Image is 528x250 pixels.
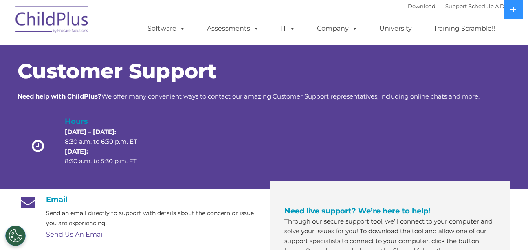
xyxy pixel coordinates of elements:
[18,92,480,100] span: We offer many convenient ways to contact our amazing Customer Support representatives, including ...
[5,226,26,246] button: Cookies Settings
[11,0,93,41] img: ChildPlus by Procare Solutions
[46,208,258,228] p: Send an email directly to support with details about the concern or issue you are experiencing.
[18,59,216,83] span: Customer Support
[408,3,517,9] font: |
[425,20,503,37] a: Training Scramble!!
[469,3,517,9] a: Schedule A Demo
[65,128,116,136] strong: [DATE] – [DATE]:
[65,116,151,127] h4: Hours
[18,195,258,204] h4: Email
[139,20,194,37] a: Software
[408,3,436,9] a: Download
[65,127,151,166] p: 8:30 a.m. to 6:30 p.m. ET 8:30 a.m. to 5:30 p.m. ET
[445,3,467,9] a: Support
[199,20,267,37] a: Assessments
[273,20,304,37] a: IT
[309,20,366,37] a: Company
[65,147,88,155] strong: [DATE]:
[18,92,101,100] strong: Need help with ChildPlus?
[371,20,420,37] a: University
[46,230,104,238] a: Send Us An Email
[284,206,430,215] span: Need live support? We’re here to help!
